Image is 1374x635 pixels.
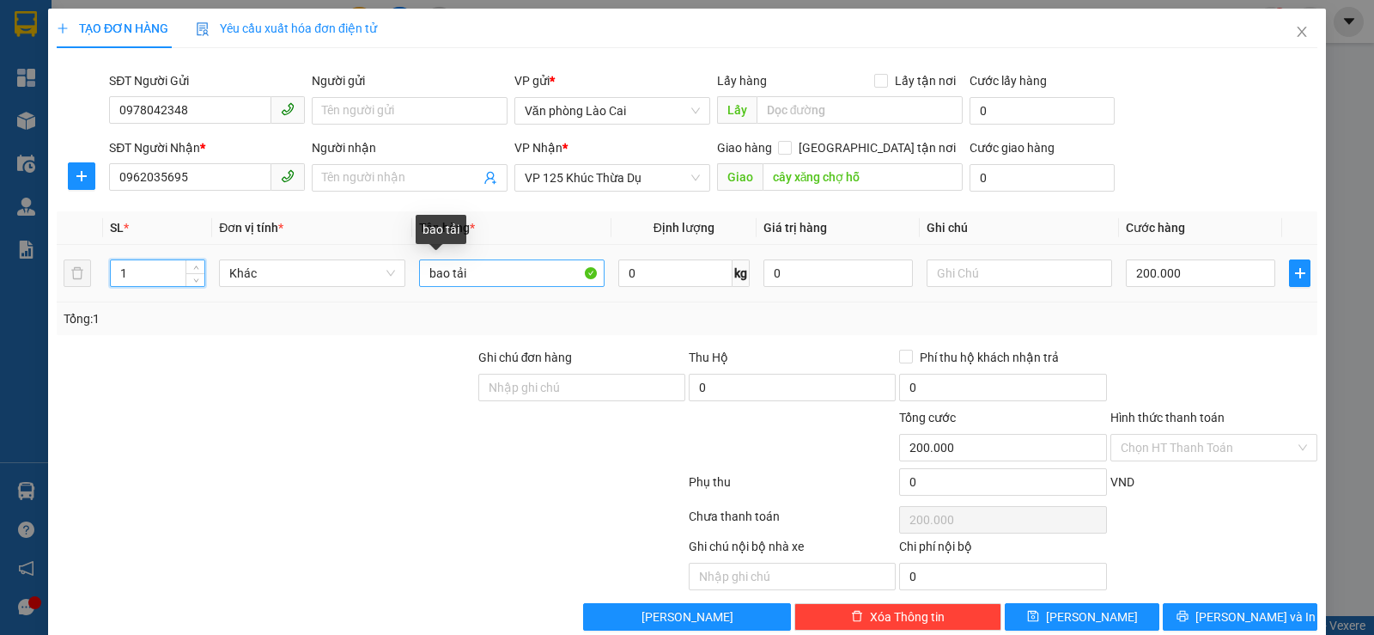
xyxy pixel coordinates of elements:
[920,211,1119,245] th: Ghi chú
[717,74,767,88] span: Lấy hàng
[763,221,827,235] span: Giá trị hàng
[1163,603,1317,631] button: printer[PERSON_NAME] và In
[1195,608,1316,626] span: [PERSON_NAME] và In
[1176,610,1189,624] span: printer
[161,89,322,110] b: Gửi khách hàng
[733,259,750,287] span: kg
[1110,475,1134,489] span: VND
[191,275,201,285] span: down
[970,141,1055,155] label: Cước giao hàng
[196,22,210,36] img: icon
[219,221,283,235] span: Đơn vị tính
[689,351,728,364] span: Thu Hộ
[870,608,945,626] span: Xóa Thông tin
[478,351,573,364] label: Ghi chú đơn hàng
[927,259,1112,287] input: Ghi Chú
[281,169,295,183] span: phone
[416,215,466,244] div: bao tải
[419,259,605,287] input: VD: Bàn, Ghế
[110,221,124,235] span: SL
[717,163,763,191] span: Giao
[1278,9,1326,57] button: Close
[130,20,354,41] b: [PERSON_NAME] Sunrise
[641,608,733,626] span: [PERSON_NAME]
[1046,608,1138,626] span: [PERSON_NAME]
[689,537,896,563] div: Ghi chú nội bộ nhà xe
[57,22,69,34] span: plus
[687,473,897,503] div: Phụ thu
[757,96,964,124] input: Dọc đường
[483,171,497,185] span: user-add
[514,71,710,90] div: VP gửi
[794,603,1001,631] button: deleteXóa Thông tin
[312,71,508,90] div: Người gửi
[970,74,1047,88] label: Cước lấy hàng
[95,64,390,85] li: Hotline: 19003239 - 0926.621.621
[1295,25,1309,39] span: close
[21,125,176,182] b: GỬI : Văn phòng Lào Cai
[851,610,863,624] span: delete
[229,260,394,286] span: Khác
[1126,221,1185,235] span: Cước hàng
[109,138,305,157] div: SĐT Người Nhận
[792,138,963,157] span: [GEOGRAPHIC_DATA] tận nơi
[717,141,772,155] span: Giao hàng
[64,309,532,328] div: Tổng: 1
[109,71,305,90] div: SĐT Người Gửi
[191,263,201,273] span: up
[185,273,204,286] span: Decrease Value
[525,98,700,124] span: Văn phòng Lào Cai
[970,164,1115,192] input: Cước giao hàng
[717,96,757,124] span: Lấy
[687,507,897,537] div: Chưa thanh toán
[899,411,956,424] span: Tổng cước
[187,125,298,162] h1: 4DZ8A9SR
[312,138,508,157] div: Người nhận
[654,221,714,235] span: Định lượng
[525,165,700,191] span: VP 125 Khúc Thừa Dụ
[1110,411,1225,424] label: Hình thức thanh toán
[689,563,896,590] input: Nhập ghi chú
[57,21,168,35] span: TẠO ĐƠN HÀNG
[763,259,913,287] input: 0
[970,97,1115,125] input: Cước lấy hàng
[899,537,1106,563] div: Chi phí nội bộ
[1290,266,1310,280] span: plus
[583,603,790,631] button: [PERSON_NAME]
[478,374,685,401] input: Ghi chú đơn hàng
[69,169,94,183] span: plus
[514,141,562,155] span: VP Nhận
[196,21,377,35] span: Yêu cầu xuất hóa đơn điện tử
[95,42,390,64] li: Số [GEOGRAPHIC_DATA], [GEOGRAPHIC_DATA]
[913,348,1066,367] span: Phí thu hộ khách nhận trả
[763,163,964,191] input: Dọc đường
[888,71,963,90] span: Lấy tận nơi
[419,221,475,235] span: Tên hàng
[281,102,295,116] span: phone
[1027,610,1039,624] span: save
[1289,259,1310,287] button: plus
[185,260,204,273] span: Increase Value
[68,162,95,190] button: plus
[1005,603,1159,631] button: save[PERSON_NAME]
[64,259,91,287] button: delete
[21,21,107,107] img: logo.jpg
